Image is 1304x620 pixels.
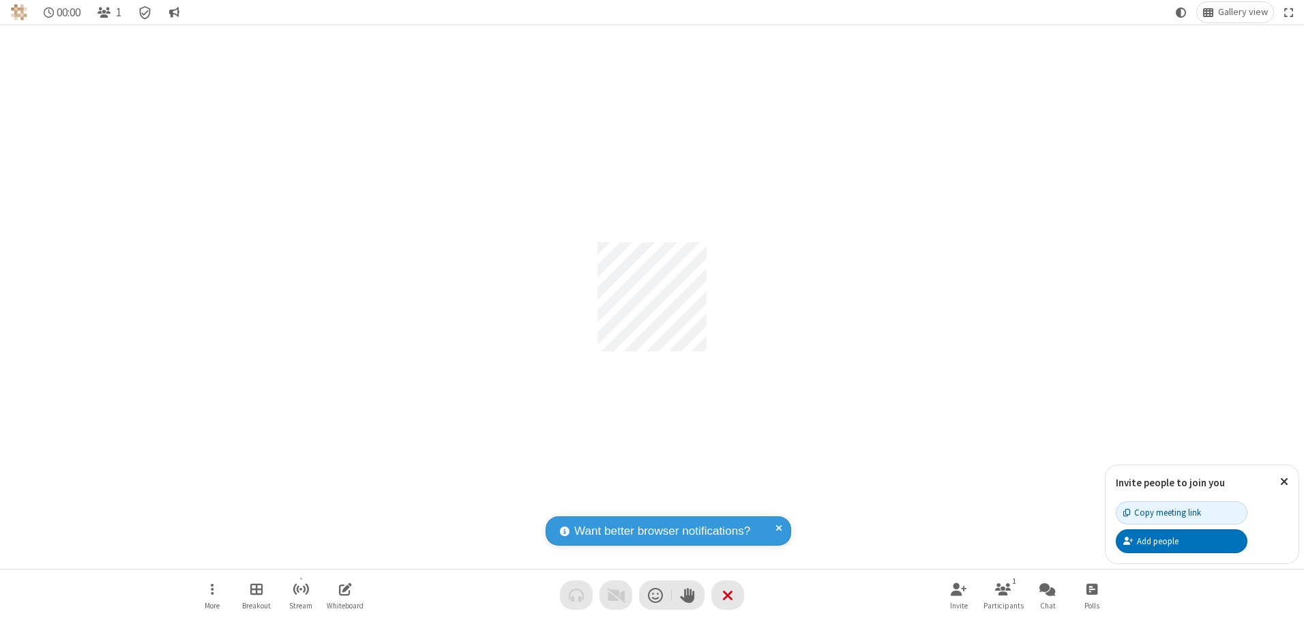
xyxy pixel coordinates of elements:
[574,522,750,540] span: Want better browser notifications?
[938,576,979,615] button: Invite participants (Alt+I)
[599,580,632,610] button: Video
[1279,2,1299,23] button: Fullscreen
[1270,465,1299,499] button: Close popover
[192,576,233,615] button: Open menu
[327,602,364,610] span: Whiteboard
[1084,602,1099,610] span: Polls
[1123,506,1201,519] div: Copy meeting link
[38,2,87,23] div: Timer
[1027,576,1068,615] button: Open chat
[1116,476,1225,489] label: Invite people to join you
[983,576,1024,615] button: Open participant list
[560,580,593,610] button: Audio problem - check your Internet connection or call by phone
[1170,2,1192,23] button: Using system theme
[639,580,672,610] button: Send a reaction
[205,602,220,610] span: More
[1071,576,1112,615] button: Open poll
[672,580,705,610] button: Raise hand
[1040,602,1056,610] span: Chat
[983,602,1024,610] span: Participants
[242,602,271,610] span: Breakout
[325,576,366,615] button: Open shared whiteboard
[1218,7,1268,18] span: Gallery view
[280,576,321,615] button: Start streaming
[711,580,744,610] button: End or leave meeting
[1116,501,1247,525] button: Copy meeting link
[236,576,277,615] button: Manage Breakout Rooms
[289,602,312,610] span: Stream
[1197,2,1273,23] button: Change layout
[1116,529,1247,552] button: Add people
[950,602,968,610] span: Invite
[11,4,27,20] img: QA Selenium DO NOT DELETE OR CHANGE
[132,2,158,23] div: Meeting details Encryption enabled
[91,2,127,23] button: Open participant list
[57,6,80,19] span: 00:00
[163,2,185,23] button: Conversation
[116,6,121,19] span: 1
[1009,575,1020,587] div: 1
